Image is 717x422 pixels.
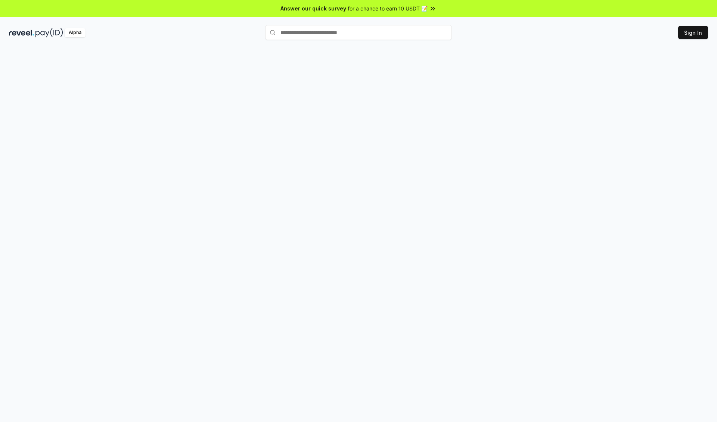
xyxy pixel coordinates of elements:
button: Sign In [678,26,708,39]
span: for a chance to earn 10 USDT 📝 [348,4,428,12]
span: Answer our quick survey [280,4,346,12]
img: pay_id [35,28,63,37]
div: Alpha [65,28,86,37]
img: reveel_dark [9,28,34,37]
